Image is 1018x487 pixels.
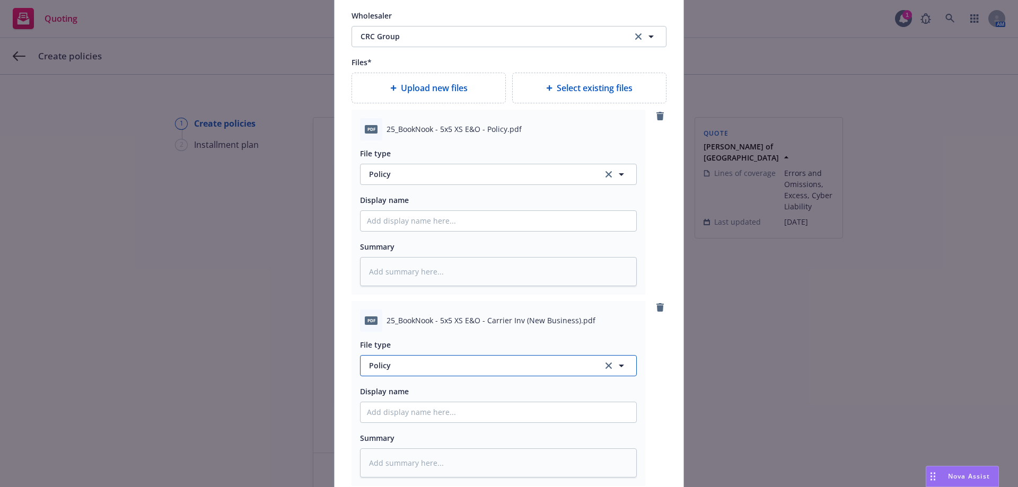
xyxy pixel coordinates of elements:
span: Policy [369,169,591,180]
span: Select existing files [557,82,633,94]
a: remove [654,110,666,122]
span: Wholesaler [352,11,392,21]
a: clear selection [632,30,645,43]
span: Policy [369,360,591,371]
span: Files* [352,57,372,67]
span: pdf [365,316,378,324]
input: Add display name here... [361,211,636,231]
span: File type [360,340,391,350]
div: Upload new files [352,73,506,103]
button: Policyclear selection [360,164,637,185]
span: File type [360,148,391,158]
span: Nova Assist [948,472,990,481]
span: CRC Group [361,31,616,42]
a: remove [654,301,666,314]
a: clear selection [602,168,615,181]
button: Nova Assist [926,466,999,487]
input: Add display name here... [361,402,636,422]
span: Display name [360,195,409,205]
span: Upload new files [401,82,468,94]
span: Display name [360,386,409,396]
span: 25_BookNook - 5x5 XS E&O - Policy.pdf [387,123,522,135]
a: clear selection [602,359,615,372]
span: 25_BookNook - 5x5 XS E&O - Carrier Inv (New Business).pdf [387,315,595,326]
button: Policyclear selection [360,355,637,376]
div: Select existing files [512,73,666,103]
button: CRC Groupclear selection [352,26,666,47]
div: Drag to move [926,466,940,486]
span: Summary [360,242,394,252]
span: Summary [360,433,394,443]
span: pdf [365,125,378,133]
